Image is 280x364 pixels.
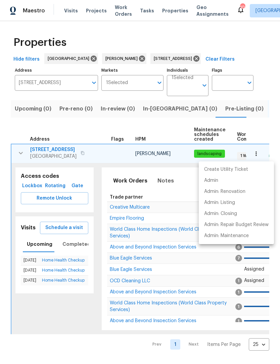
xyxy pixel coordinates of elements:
[204,221,269,228] p: Admin: Repair Budget Review
[204,188,245,195] p: Admin: Renovation
[204,177,218,184] p: Admin
[204,232,249,239] p: Admin: Maintenance
[204,166,248,173] p: Create Utility Ticket
[204,199,235,206] p: Admin: Listing
[204,210,237,217] p: Admin: Closing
